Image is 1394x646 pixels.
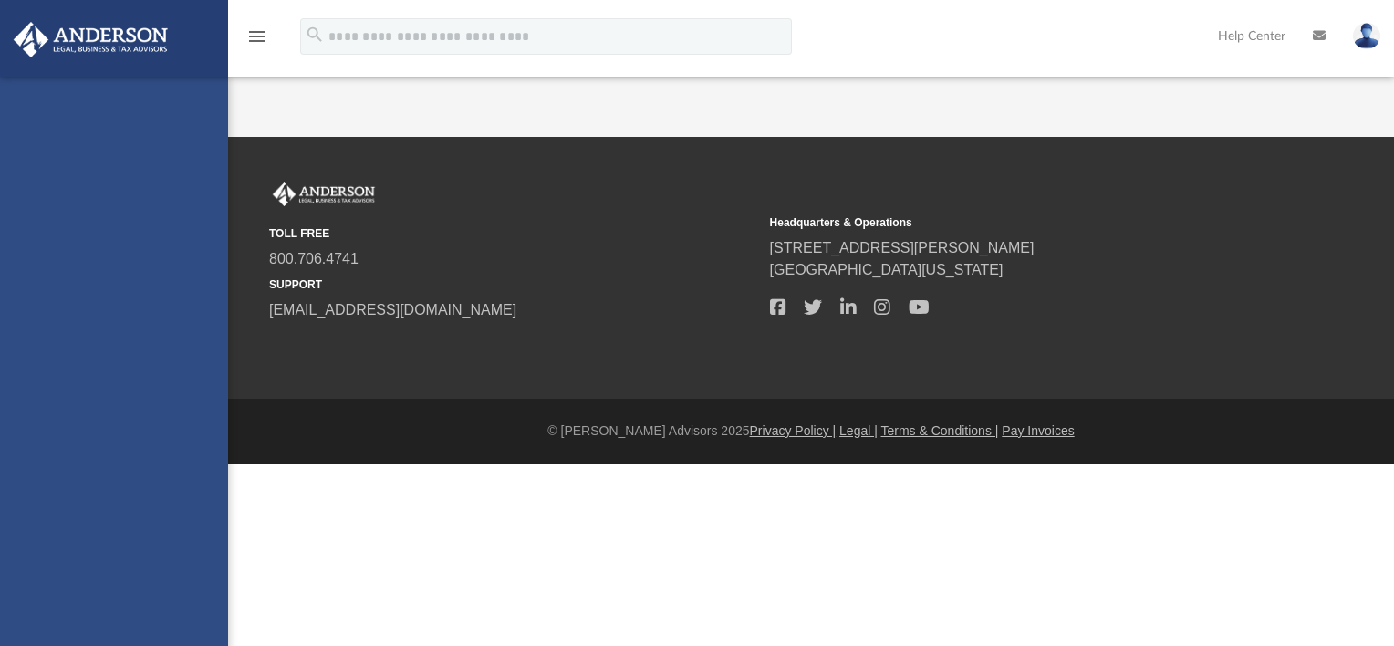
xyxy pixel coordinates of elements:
a: [STREET_ADDRESS][PERSON_NAME] [770,240,1035,255]
a: Privacy Policy | [750,423,837,438]
img: Anderson Advisors Platinum Portal [269,182,379,206]
small: SUPPORT [269,276,757,293]
a: Terms & Conditions | [881,423,999,438]
a: 800.706.4741 [269,251,359,266]
small: Headquarters & Operations [770,214,1258,231]
a: [EMAIL_ADDRESS][DOMAIN_NAME] [269,302,516,318]
img: Anderson Advisors Platinum Portal [8,22,173,57]
img: User Pic [1353,23,1380,49]
a: Legal | [839,423,878,438]
a: [GEOGRAPHIC_DATA][US_STATE] [770,262,1004,277]
a: Pay Invoices [1002,423,1074,438]
small: TOLL FREE [269,225,757,242]
i: menu [246,26,268,47]
a: menu [246,35,268,47]
i: search [305,25,325,45]
div: © [PERSON_NAME] Advisors 2025 [228,422,1394,441]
